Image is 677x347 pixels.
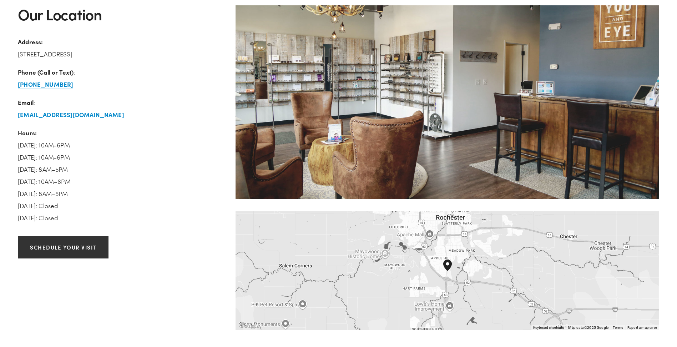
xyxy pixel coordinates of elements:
button: Keyboard shortcuts [533,325,564,330]
strong: [PHONE_NUMBER] [18,80,73,88]
p: : [18,66,223,90]
img: you-and-eye-front-lobby.jpg [236,5,659,199]
strong: Phone (Call or Text) [18,68,74,76]
a: Terms [613,326,623,330]
a: Schedule your visit [18,236,108,258]
p: [STREET_ADDRESS] [18,36,223,60]
span: Map data ©2025 Google [568,326,608,330]
a: [EMAIL_ADDRESS][DOMAIN_NAME] [18,111,124,119]
a: Open this area in Google Maps (opens a new window) [237,321,261,330]
h2: Our Location [18,5,223,23]
div: You and Eye Family Eyecare 2650 South Broadway, Suite 400 Rochester, MN, 55904, United States [443,260,460,282]
strong: [EMAIL_ADDRESS][DOMAIN_NAME] [18,110,124,119]
p: : [18,96,223,121]
a: Report a map error [627,326,657,330]
strong: Hours: [18,129,37,137]
img: Google [237,321,261,330]
strong: Address: [18,37,43,46]
strong: Email [18,98,34,106]
p: [DATE]: 10AM-6PM [DATE]: 10AM-6PM [DATE]: 8AM–5PM [DATE]: 10AM–6PM [DATE]: 8AM–5PM [DATE]: Closed... [18,127,223,224]
a: [PHONE_NUMBER] [18,80,73,89]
